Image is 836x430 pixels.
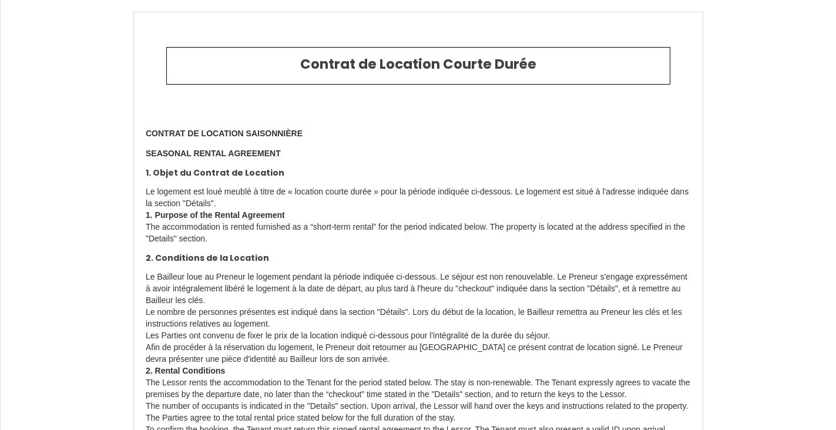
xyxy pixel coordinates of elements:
[146,149,281,158] strong: SEASONAL RENTAL AGREEMENT
[146,252,269,264] strong: 2. Conditions de la Location
[176,56,661,73] h2: Contrat de Location Courte Durée
[146,186,691,245] p: Le logement est loué meublé à titre de « location courte durée » pour la période indiquée ci-dess...
[146,366,225,375] strong: 2. Rental Conditions
[146,210,285,220] strong: 1. Purpose of the Rental Agreement
[146,167,284,179] strong: 1. Objet du Contrat de Location
[146,129,303,138] strong: CONTRAT DE LOCATION SAISONNIÈRE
